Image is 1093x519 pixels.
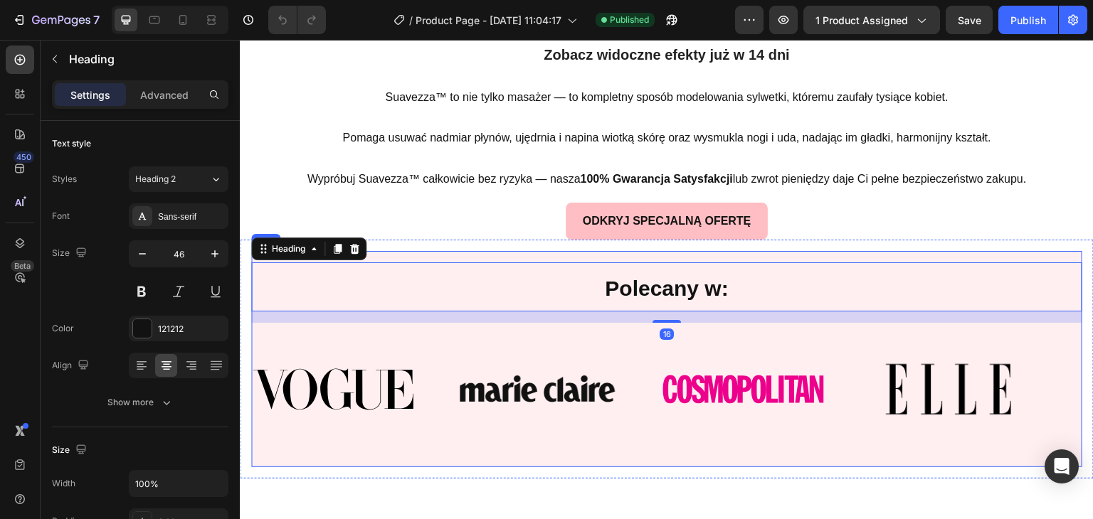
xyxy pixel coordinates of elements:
[52,210,70,223] div: Font
[14,151,34,163] div: 450
[135,173,176,186] span: Heading 2
[409,13,413,28] span: /
[158,210,225,223] div: Sans-serif
[130,471,228,496] input: Auto
[998,6,1058,34] button: Publish
[365,237,488,260] strong: Polecany w:
[52,137,91,150] div: Text style
[12,328,174,370] img: [object Object]
[158,323,225,336] div: 121212
[422,334,584,365] img: [object Object]
[815,13,908,28] span: 1 product assigned
[93,11,100,28] p: 7
[958,14,981,26] span: Save
[416,13,561,28] span: Product Page - [DATE] 11:04:17
[240,40,1093,519] iframe: Design area
[326,163,529,200] a: ODKRYJ SPECJALNĄ OFERTĘ
[343,171,512,192] p: ODKRYJ SPECJALNĄ OFERTĘ
[217,336,379,363] img: [object Object]
[6,6,106,34] button: 7
[52,244,90,263] div: Size
[52,356,92,375] div: Align
[14,196,38,209] div: Row
[52,173,77,186] div: Styles
[140,87,189,102] p: Advanced
[52,322,74,335] div: Color
[52,441,90,460] div: Size
[340,133,492,145] strong: 100% Gwarancja Satysfakcji
[420,289,434,300] div: 16
[803,6,940,34] button: 1 product assigned
[29,203,68,215] div: Heading
[628,304,790,395] img: [object Object]
[1010,13,1046,28] div: Publish
[52,390,228,415] button: Show more
[946,6,993,34] button: Save
[268,6,326,34] div: Undo/Redo
[69,50,223,68] p: Heading
[1045,449,1079,483] div: Open Intercom Messenger
[70,87,110,102] p: Settings
[610,14,649,26] span: Published
[52,477,75,490] div: Width
[107,395,174,410] div: Show more
[129,166,228,192] button: Heading 2
[11,260,34,272] div: Beta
